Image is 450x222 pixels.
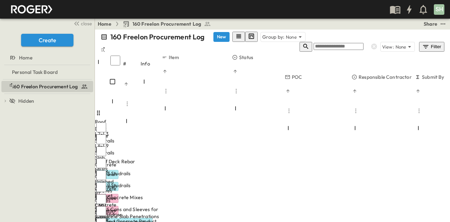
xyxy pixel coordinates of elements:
input: Select row [96,134,106,144]
button: Menu [415,107,423,115]
p: 160 Freelon Procurement Log [110,32,205,42]
p: None [286,33,297,40]
p: None [396,43,406,50]
input: Select row [96,194,106,204]
p: POC [292,74,302,81]
span: close [81,20,92,27]
button: Sort [232,68,238,75]
button: kanban view [245,32,258,42]
input: Select row [96,146,106,156]
input: Select row [96,170,106,180]
p: Submit By [422,74,444,81]
span: Roof Deck Rebar [96,158,135,165]
div: Share [424,20,437,27]
span: 160 Freelon Procurement Log [12,83,78,90]
div: # [123,54,141,74]
div: test [1,81,93,92]
button: Sort [415,88,421,94]
button: Menu [285,107,293,115]
button: Menu [162,87,170,95]
p: View: [382,44,394,50]
span: Personal Task Board [12,69,58,76]
button: Menu [352,107,360,115]
div: SH [434,4,444,15]
input: Select all rows [110,56,120,65]
span: 160 Freelon Procurement Log [133,20,201,27]
div: Roof Deck Rebar [95,118,109,139]
div: Info [141,54,162,74]
div: test [1,66,93,78]
input: Select row [96,206,106,216]
input: Select row [96,182,106,192]
span: Slab Concrete Mixes [96,194,143,201]
p: Item [169,54,179,61]
p: Responsible Contractor [359,74,412,81]
button: Menu [232,87,240,95]
a: Home [98,20,111,27]
div: Polished Concrete Product [95,178,109,199]
span: L2-L3 Studrails [96,170,131,177]
input: Select row [96,122,106,132]
button: Sort [352,88,358,94]
span: L4-L9 Studrails [96,182,131,189]
button: test [439,20,447,28]
p: Status [239,54,253,61]
div: L4-L9 Studrails [95,142,109,156]
button: Menu [123,100,131,108]
button: Sort [285,88,291,94]
span: MEPS Cans and Sleeves for Concrete Slab Penetrations [96,206,164,220]
p: Group by: [262,33,285,40]
button: New [213,32,230,42]
button: Sort [123,81,129,87]
span: Hidden [18,97,34,104]
div: L2-L3 Studrails [95,130,109,144]
button: Create [21,34,73,46]
input: Select row [96,158,106,168]
div: Filter [422,43,442,51]
button: Sort [162,68,168,75]
nav: breadcrumbs [98,20,215,27]
span: Home [19,54,32,61]
button: row view [232,32,245,42]
div: table view [232,32,258,42]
